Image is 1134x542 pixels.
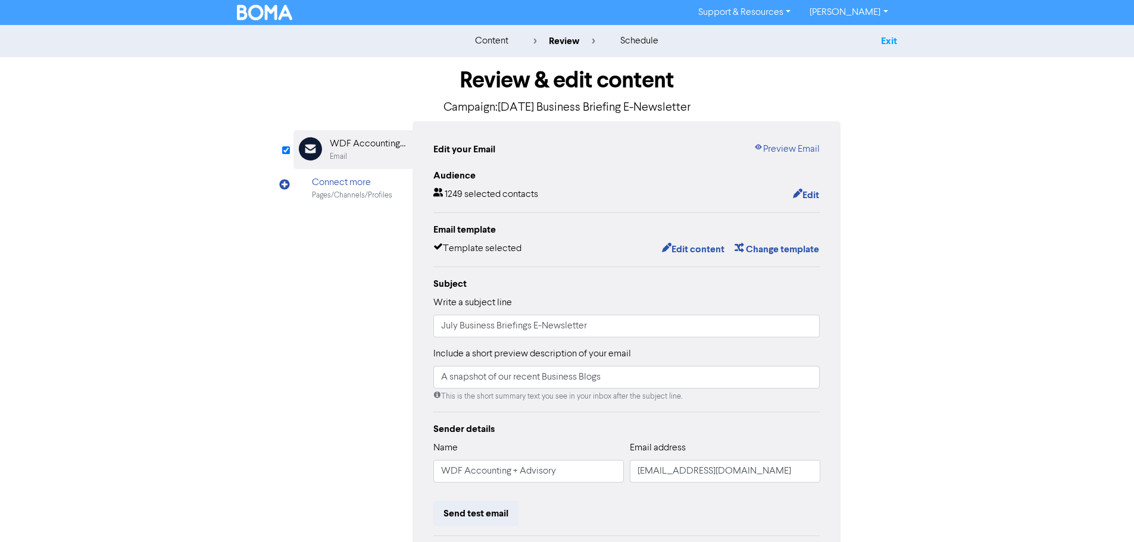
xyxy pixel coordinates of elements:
div: schedule [620,34,658,48]
div: Connect morePages/Channels/Profiles [293,169,413,208]
h1: Review & edit content [293,67,841,94]
div: Pages/Channels/Profiles [312,190,392,201]
div: WDF Accounting + AdvisoryEmail [293,130,413,169]
label: Email address [630,441,686,455]
button: Send test email [433,501,518,526]
iframe: Chat Widget [1074,485,1134,542]
p: Campaign: [DATE] Business Briefing E-Newsletter [293,99,841,117]
div: review [533,34,595,48]
a: Exit [881,35,897,47]
div: Email [330,151,347,162]
div: Connect more [312,176,392,190]
a: Preview Email [754,142,820,156]
div: Sender details [433,422,820,436]
div: Subject [433,277,820,291]
button: Edit content [661,242,725,257]
label: Name [433,441,458,455]
a: [PERSON_NAME] [800,3,897,22]
button: Change template [734,242,820,257]
div: WDF Accounting + Advisory [330,137,406,151]
img: BOMA Logo [237,5,293,20]
div: content [475,34,508,48]
label: Write a subject line [433,296,512,310]
button: Edit [792,187,820,203]
div: Email template [433,223,820,237]
div: Edit your Email [433,142,495,156]
div: Audience [433,168,820,183]
a: Support & Resources [689,3,800,22]
div: 1249 selected contacts [433,187,538,203]
div: This is the short summary text you see in your inbox after the subject line. [433,391,820,402]
div: Template selected [433,242,521,257]
label: Include a short preview description of your email [433,347,631,361]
